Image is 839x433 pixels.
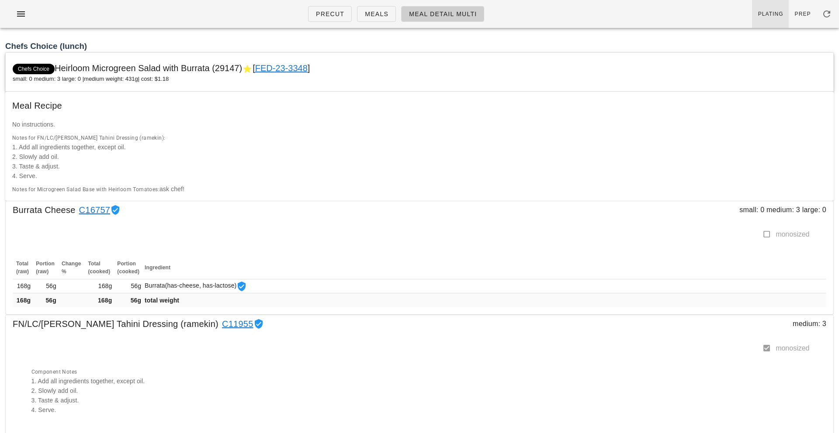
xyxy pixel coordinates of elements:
span: Notes for Microgreen Salad Base with Heirloom Tomatoes: [12,186,159,192]
span: Chefs Choice [18,64,49,74]
td: 168g [84,279,114,293]
td: 56g [32,279,58,293]
span: small: 0 medium: 3 large: 0 [739,203,826,217]
span: Component Notes [31,369,77,375]
span: Notes for FN/LC/[PERSON_NAME] Tahini Dressing (ramekin): [12,135,165,141]
span: Burrata [145,282,247,289]
td: 56g [32,293,58,307]
td: 168g [84,293,114,307]
th: Change % [58,256,85,279]
span: 4. Serve. [12,172,37,179]
span: 2. Slowly add oil. [31,387,78,394]
td: 56g [114,293,143,307]
th: Total (cooked) [84,256,114,279]
div: Meal Recipe [5,92,834,120]
div: FN/LC/[PERSON_NAME] Tahini Dressing (ramekin) [6,315,833,338]
span: Plating [758,11,784,17]
div: No instructions. [7,114,832,134]
span: 3. Taste & adjust. [31,397,79,404]
span: Heirloom Microgreen Salad with Burrata (29147) [13,63,310,73]
span: ask chef! [159,186,184,192]
th: Portion (raw) [32,256,58,279]
a: FED-23-3348 [255,63,308,73]
span: [ ] [253,63,310,73]
th: Ingredient [143,256,826,279]
div: Burrata Cheese [6,201,833,224]
a: C16757 [76,203,111,217]
a: Precut [308,6,352,22]
a: Meals [357,6,396,22]
span: Prep [794,11,811,17]
span: 1. Add all ingredients together, except oil. [31,378,145,385]
span: Meal Detail Multi [409,10,477,17]
span: 56g [131,282,141,289]
h3: Chefs Choice (lunch) [5,40,834,52]
span: medium: 3 [793,317,826,331]
span: 3. Taste & adjust. [12,163,60,170]
a: C11955 [218,317,253,331]
span: 4. Serve. [31,406,56,413]
td: 168g [13,293,32,307]
span: medium weight: 431g [84,75,138,83]
td: total weight [143,293,826,307]
a: Meal Detail Multi [401,6,484,22]
th: Portion (cooked) [114,256,143,279]
span: Precut [315,10,344,17]
span: 1. Add all ingredients together, except oil. [12,144,126,151]
span: (has-cheese, has-lactose) [165,282,237,289]
span: small: 0 medium: 3 large: 0 | [13,75,84,83]
span: Meals [364,10,388,17]
th: Total (raw) [13,256,32,279]
span: | cost: $1.18 [138,75,169,83]
span: 2. Slowly add oil. [12,153,59,160]
td: 168g [13,279,32,293]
